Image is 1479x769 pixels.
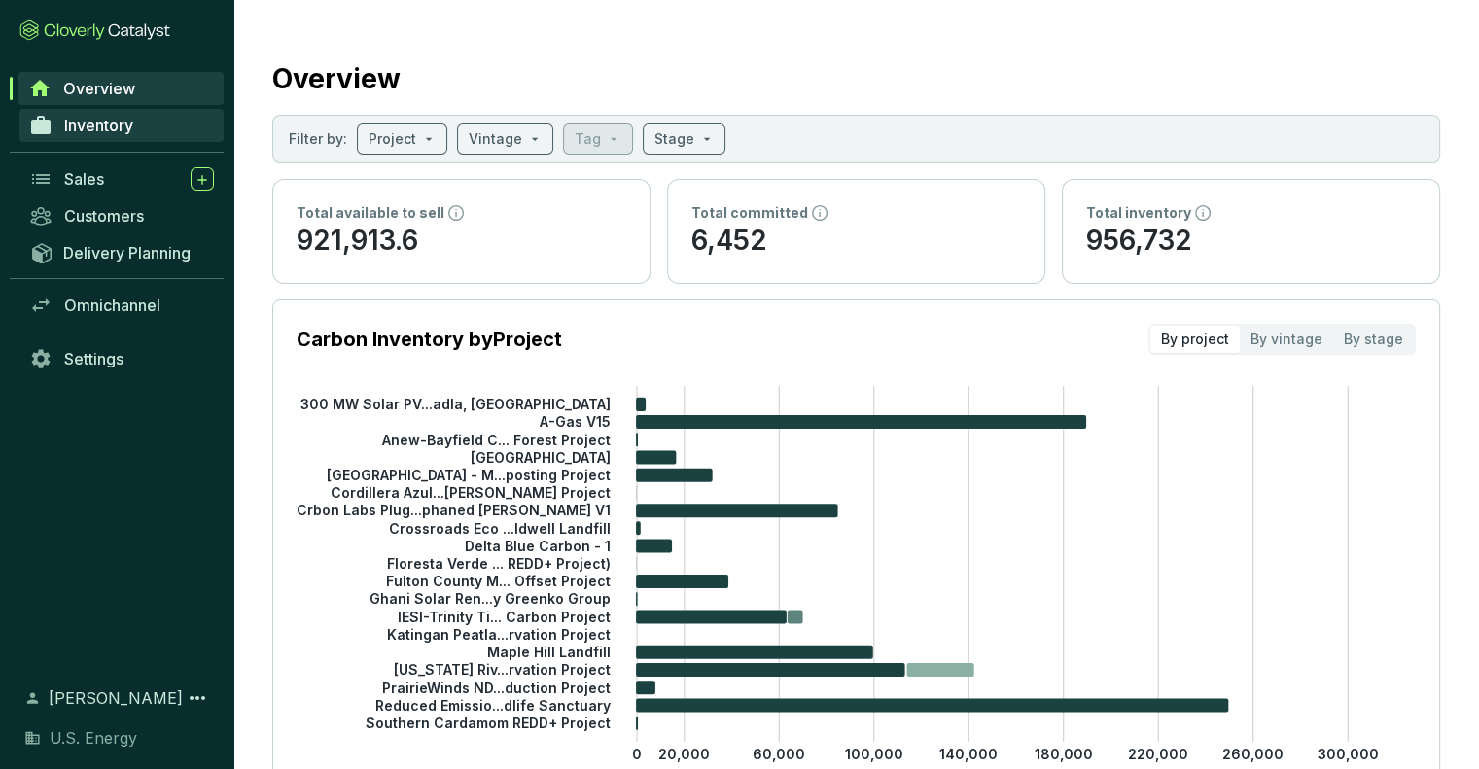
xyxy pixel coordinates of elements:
[1128,746,1188,762] tspan: 220,000
[289,129,347,149] p: Filter by:
[297,203,444,223] p: Total available to sell
[19,236,224,268] a: Delivery Planning
[327,467,611,483] tspan: [GEOGRAPHIC_DATA] - M...posting Project
[575,129,601,149] p: Tag
[63,79,135,98] span: Overview
[387,626,611,643] tspan: Katingan Peatla...rvation Project
[272,58,401,99] h2: Overview
[300,396,611,412] tspan: 300 MW Solar PV...adla, [GEOGRAPHIC_DATA]
[386,573,611,589] tspan: Fulton County M... Offset Project
[539,413,611,430] tspan: A-Gas V15
[382,679,611,695] tspan: PrairieWinds ND...duction Project
[1333,326,1414,353] div: By stage
[63,243,191,262] span: Delivery Planning
[297,326,562,353] p: Carbon Inventory by Project
[19,289,224,322] a: Omnichannel
[1222,746,1284,762] tspan: 260,000
[49,686,183,710] span: [PERSON_NAME]
[297,223,626,260] p: 921,913.6
[398,608,611,624] tspan: IESI-Trinity Ti... Carbon Project
[50,726,137,750] span: U.S. Energy
[1086,203,1191,223] p: Total inventory
[1148,324,1416,355] div: segmented control
[471,449,611,466] tspan: [GEOGRAPHIC_DATA]
[394,661,611,678] tspan: [US_STATE] Riv...rvation Project
[389,519,611,536] tspan: Crossroads Eco ...ldwell Landfill
[331,484,611,501] tspan: Cordillera Azul...[PERSON_NAME] Project
[19,342,224,375] a: Settings
[465,538,611,554] tspan: Delta Blue Carbon - 1
[19,109,224,142] a: Inventory
[939,746,998,762] tspan: 140,000
[64,296,160,315] span: Omnichannel
[387,555,611,572] tspan: Floresta Verde ... REDD+ Project)
[297,502,611,518] tspan: Crbon Labs Plug...phaned [PERSON_NAME] V1
[1318,746,1379,762] tspan: 300,000
[381,431,611,447] tspan: Anew-Bayfield C... Forest Project
[64,116,133,135] span: Inventory
[658,746,710,762] tspan: 20,000
[366,715,611,731] tspan: Southern Cardamom REDD+ Project
[691,223,1021,260] p: 6,452
[1150,326,1240,353] div: By project
[1240,326,1333,353] div: By vintage
[691,203,808,223] p: Total committed
[18,72,224,105] a: Overview
[64,169,104,189] span: Sales
[19,199,224,232] a: Customers
[370,590,611,607] tspan: Ghani Solar Ren...y Greenko Group
[64,349,123,368] span: Settings
[1086,223,1416,260] p: 956,732
[487,644,611,660] tspan: Maple Hill Landfill
[375,696,611,713] tspan: Reduced Emissio...dlife Sanctuary
[632,746,642,762] tspan: 0
[753,746,805,762] tspan: 60,000
[64,206,144,226] span: Customers
[19,162,224,195] a: Sales
[845,746,903,762] tspan: 100,000
[1035,746,1093,762] tspan: 180,000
